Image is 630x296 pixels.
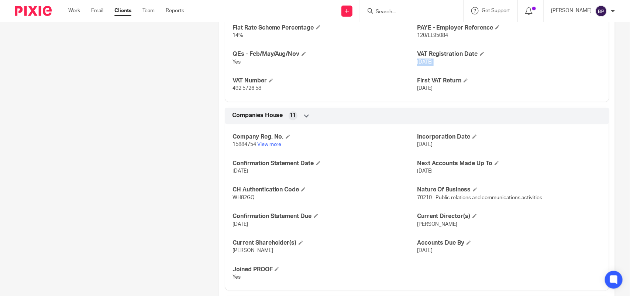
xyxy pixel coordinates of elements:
h4: Confirmation Statement Due [233,213,417,221]
span: [DATE] [233,169,248,174]
span: 120/LE95084 [417,33,448,38]
a: Clients [114,7,131,14]
h4: VAT Registration Date [417,51,602,58]
span: [DATE] [417,86,433,91]
h4: PAYE - Employer Reference [417,24,602,32]
span: [PERSON_NAME] [417,222,458,227]
span: [DATE] [417,60,433,65]
span: [DATE] [417,142,433,147]
span: Yes [233,60,241,65]
h4: Next Accounts Made Up To [417,160,602,168]
span: [DATE] [417,169,433,174]
h4: Accounts Due By [417,239,602,247]
input: Search [375,9,441,16]
h4: QEs - Feb/May/Aug/Nov [233,51,417,58]
span: WH82GQ [233,195,255,201]
h4: Incorporation Date [417,133,602,141]
span: 70210 - Public relations and communications activities [417,195,543,201]
span: [DATE] [233,222,248,227]
h4: Current Shareholder(s) [233,239,417,247]
img: Pixie [15,6,52,16]
a: Team [142,7,155,14]
span: [PERSON_NAME] [233,248,273,254]
h4: Current Director(s) [417,213,602,221]
p: [PERSON_NAME] [551,7,592,14]
h4: CH Authentication Code [233,186,417,194]
img: svg%3E [595,5,607,17]
a: View more [257,142,282,147]
h4: Confirmation Statement Date [233,160,417,168]
span: Get Support [482,8,510,13]
a: Reports [166,7,184,14]
span: Companies House [232,112,283,120]
a: Email [91,7,103,14]
h4: Company Reg. No. [233,133,417,141]
h4: VAT Number [233,77,417,85]
h4: Flat Rate Scheme Percentage [233,24,417,32]
span: 15884754 [233,142,256,147]
h4: First VAT Return [417,77,602,85]
a: Work [68,7,80,14]
span: 11 [290,112,296,120]
h4: Nature Of Business [417,186,602,194]
span: [DATE] [417,248,433,254]
h4: Joined PROOF [233,266,417,274]
span: 492 5726 58 [233,86,261,91]
span: 14% [233,33,243,38]
span: Yes [233,275,241,280]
